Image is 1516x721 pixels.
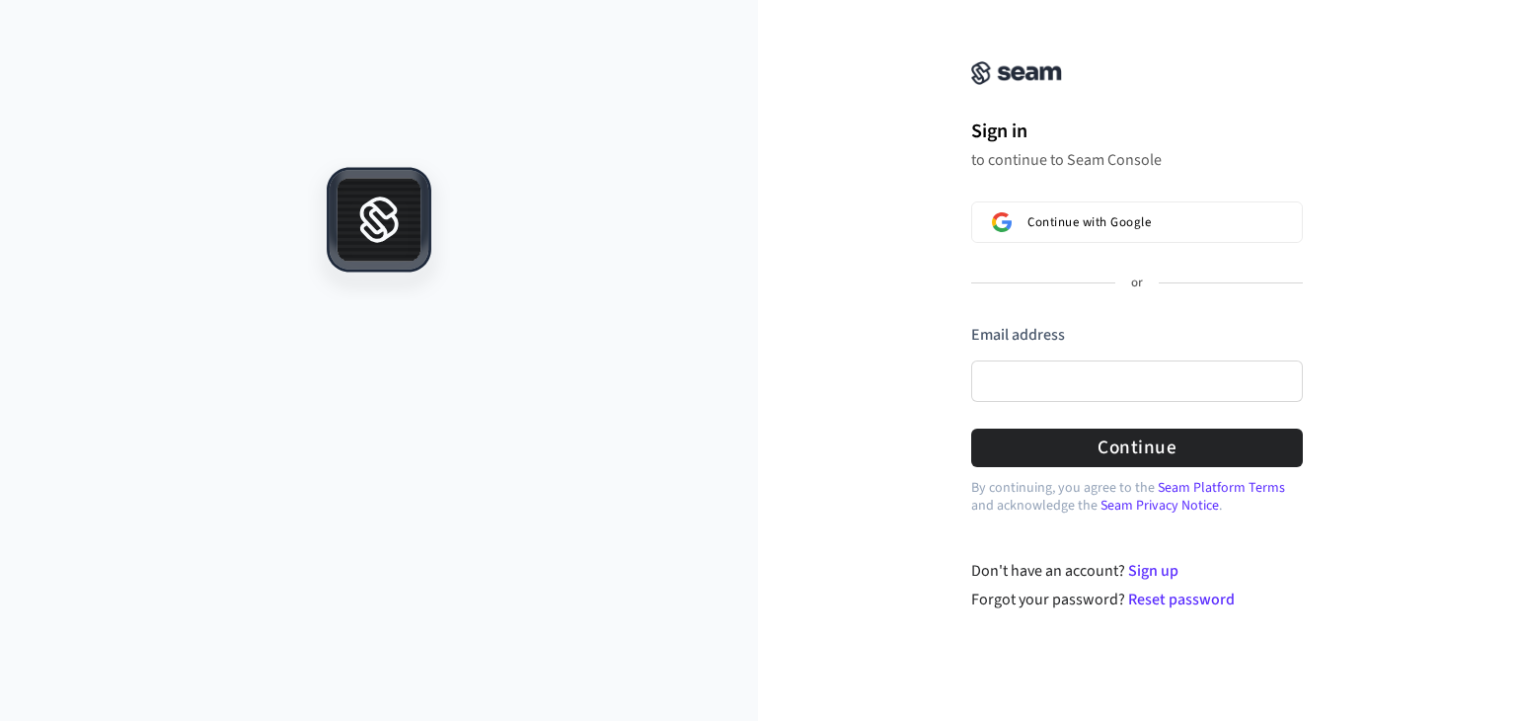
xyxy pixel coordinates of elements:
[1100,496,1219,516] a: Seam Privacy Notice
[1131,275,1143,292] p: or
[971,588,1304,611] div: Forgot your password?
[1027,214,1151,230] span: Continue with Google
[971,61,1062,85] img: Seam Console
[971,201,1303,243] button: Sign in with GoogleContinue with Google
[971,479,1303,515] p: By continuing, you agree to the and acknowledge the .
[971,150,1303,170] p: to continue to Seam Console
[971,429,1303,467] button: Continue
[1128,560,1178,582] a: Sign up
[971,117,1303,146] h1: Sign in
[992,212,1012,232] img: Sign in with Google
[1128,589,1235,610] a: Reset password
[1158,478,1285,498] a: Seam Platform Terms
[971,324,1065,346] label: Email address
[971,559,1304,583] div: Don't have an account?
